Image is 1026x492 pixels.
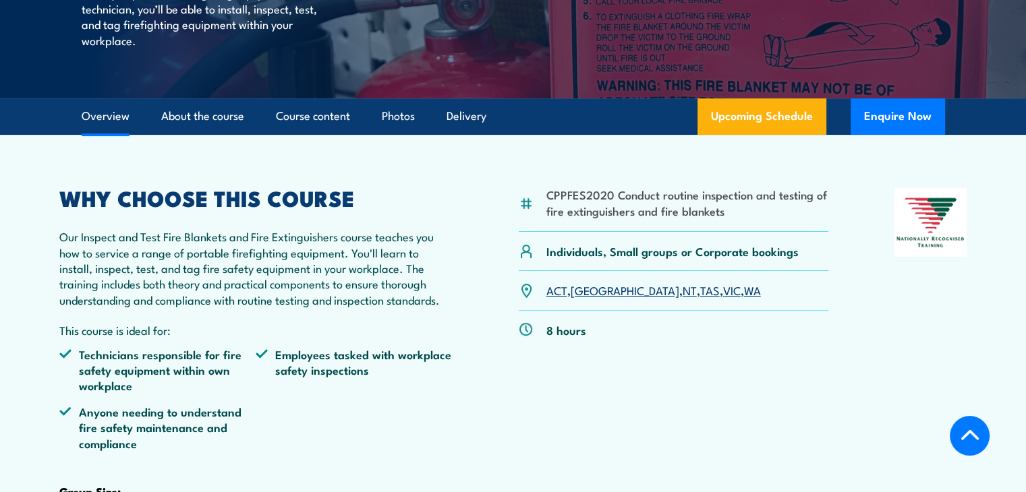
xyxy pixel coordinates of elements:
li: Employees tasked with workplace safety inspections [256,346,453,394]
li: Technicians responsible for fire safety equipment within own workplace [59,346,256,394]
a: Photos [382,98,415,134]
img: Nationally Recognised Training logo. [894,188,967,257]
li: Anyone needing to understand fire safety maintenance and compliance [59,404,256,451]
p: This course is ideal for: [59,322,453,338]
a: [GEOGRAPHIC_DATA] [571,282,679,298]
a: Course content [276,98,350,134]
a: WA [744,282,761,298]
a: NT [683,282,697,298]
p: , , , , , [546,282,761,298]
a: ACT [546,282,567,298]
a: Delivery [447,98,486,134]
a: VIC [723,282,741,298]
button: Enquire Now [851,98,945,135]
a: About the course [161,98,244,134]
a: Upcoming Schedule [697,98,826,135]
li: CPPFES2020 Conduct routine inspection and testing of fire extinguishers and fire blankets [546,187,829,218]
p: 8 hours [546,322,586,338]
h2: WHY CHOOSE THIS COURSE [59,188,453,207]
p: Our Inspect and Test Fire Blankets and Fire Extinguishers course teaches you how to service a ran... [59,228,453,307]
p: Individuals, Small groups or Corporate bookings [546,243,799,259]
a: Overview [82,98,130,134]
a: TAS [700,282,720,298]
